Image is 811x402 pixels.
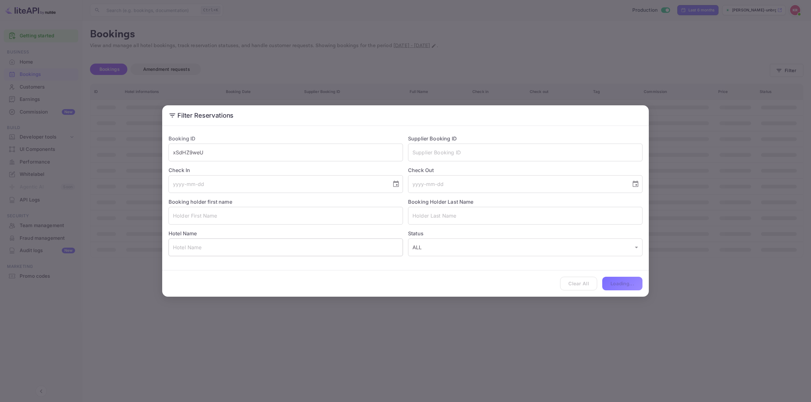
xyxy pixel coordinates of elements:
[169,238,403,256] input: Hotel Name
[408,230,642,237] label: Status
[408,238,642,256] div: ALL
[408,166,642,174] label: Check Out
[169,207,403,225] input: Holder First Name
[162,105,649,126] h2: Filter Reservations
[169,175,387,193] input: yyyy-mm-dd
[629,178,642,190] button: Choose date
[408,199,474,205] label: Booking Holder Last Name
[169,166,403,174] label: Check In
[169,135,196,142] label: Booking ID
[408,175,627,193] input: yyyy-mm-dd
[408,207,642,225] input: Holder Last Name
[408,144,642,161] input: Supplier Booking ID
[169,144,403,161] input: Booking ID
[169,230,197,237] label: Hotel Name
[390,178,402,190] button: Choose date
[408,135,457,142] label: Supplier Booking ID
[169,199,232,205] label: Booking holder first name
